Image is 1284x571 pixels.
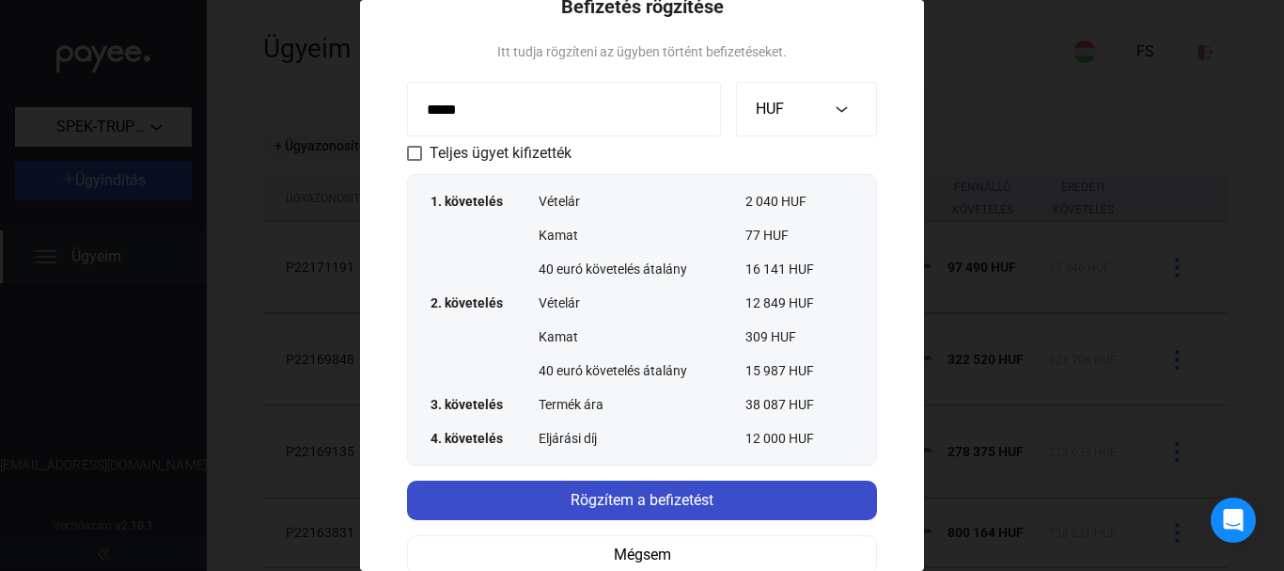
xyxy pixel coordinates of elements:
div: 4. követelés [431,429,539,448]
div: 3. követelés [431,395,539,414]
div: 2 040 HUF [745,192,853,211]
div: 40 euró követelés átalány [539,361,745,380]
div: Kamat [539,327,745,346]
div: 2. követelés [431,293,539,312]
div: 309 HUF [745,327,853,346]
div: 38 087 HUF [745,395,853,414]
div: Rögzítem a befizetést [413,489,871,512]
div: 40 euró követelés átalány [539,260,745,278]
div: 1. követelés [431,192,539,211]
div: 12 849 HUF [745,293,853,312]
div: 15 987 HUF [745,361,853,380]
div: Eljárási díj [539,429,745,448]
div: Itt tudja rögzíteni az ügyben történt befizetéseket. [497,40,787,63]
button: Rögzítem a befizetést [407,481,877,520]
div: 12 000 HUF [745,429,853,448]
div: Mégsem [414,544,870,566]
div: 77 HUF [745,226,853,245]
div: Vételár [539,192,745,211]
div: Termék ára [539,395,745,414]
div: 16 141 HUF [745,260,853,278]
div: Kamat [539,226,745,245]
span: HUF [756,100,784,118]
div: Vételár [539,293,745,312]
div: Open Intercom Messenger [1211,498,1256,543]
span: Teljes ügyet kifizették [430,142,572,165]
button: HUF [736,82,877,136]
